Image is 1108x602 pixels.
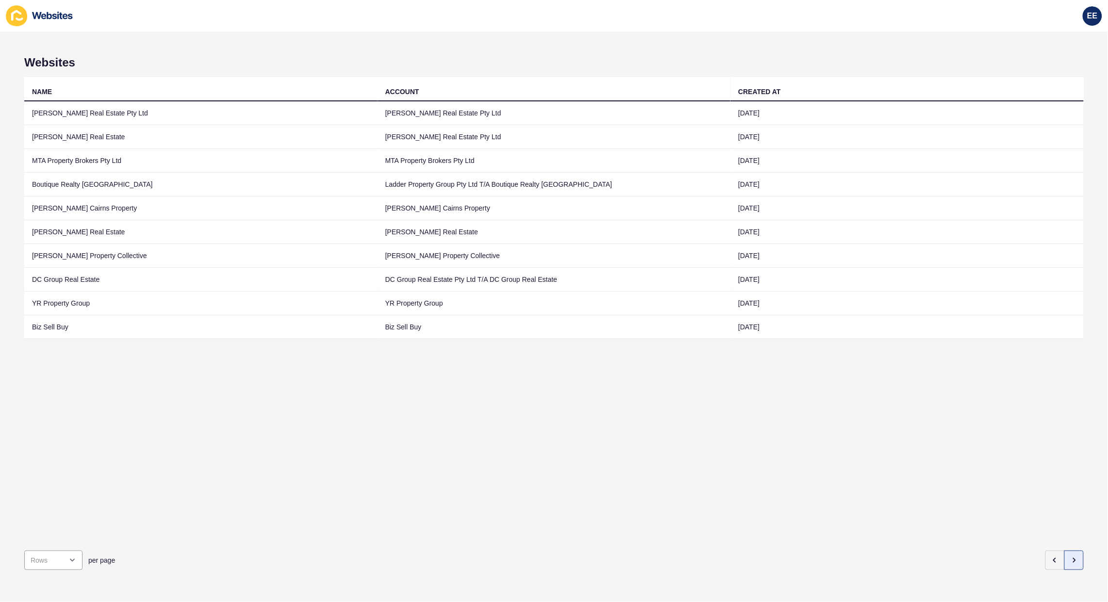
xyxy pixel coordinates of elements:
[730,173,1084,196] td: [DATE]
[730,220,1084,244] td: [DATE]
[378,125,731,149] td: [PERSON_NAME] Real Estate Pty Ltd
[730,244,1084,268] td: [DATE]
[730,268,1084,292] td: [DATE]
[730,292,1084,315] td: [DATE]
[24,315,378,339] td: Biz Sell Buy
[730,125,1084,149] td: [DATE]
[32,87,52,97] div: NAME
[378,244,731,268] td: [PERSON_NAME] Property Collective
[385,87,419,97] div: ACCOUNT
[378,268,731,292] td: DC Group Real Estate Pty Ltd T/A DC Group Real Estate
[730,196,1084,220] td: [DATE]
[24,220,378,244] td: [PERSON_NAME] Real Estate
[378,101,731,125] td: [PERSON_NAME] Real Estate Pty Ltd
[378,173,731,196] td: Ladder Property Group Pty Ltd T/A Boutique Realty [GEOGRAPHIC_DATA]
[378,220,731,244] td: [PERSON_NAME] Real Estate
[24,268,378,292] td: DC Group Real Estate
[730,101,1084,125] td: [DATE]
[24,196,378,220] td: [PERSON_NAME] Cairns Property
[24,149,378,173] td: MTA Property Brokers Pty Ltd
[24,125,378,149] td: [PERSON_NAME] Real Estate
[24,101,378,125] td: [PERSON_NAME] Real Estate Pty Ltd
[1087,11,1097,21] span: EE
[378,292,731,315] td: YR Property Group
[24,292,378,315] td: YR Property Group
[378,196,731,220] td: [PERSON_NAME] Cairns Property
[730,149,1084,173] td: [DATE]
[24,551,83,570] div: open menu
[24,244,378,268] td: [PERSON_NAME] Property Collective
[378,149,731,173] td: MTA Property Brokers Pty Ltd
[378,315,731,339] td: Biz Sell Buy
[24,173,378,196] td: Boutique Realty [GEOGRAPHIC_DATA]
[24,56,1084,69] h1: Websites
[730,315,1084,339] td: [DATE]
[88,555,115,565] span: per page
[738,87,781,97] div: CREATED AT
